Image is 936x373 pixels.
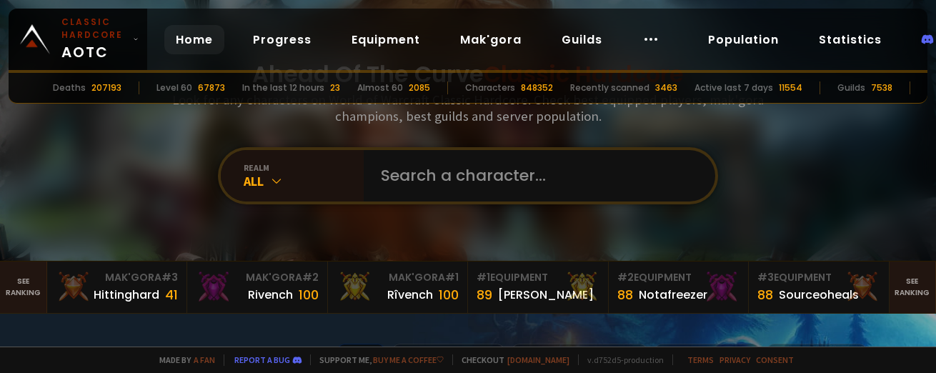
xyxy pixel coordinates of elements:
[244,162,364,173] div: realm
[871,81,892,94] div: 7538
[578,354,664,365] span: v. d752d5 - production
[61,16,127,41] small: Classic Hardcore
[166,91,770,124] h3: Look for any characters on World of Warcraft Classic Hardcore. Check best equipped players, mak'g...
[357,81,403,94] div: Almost 60
[655,81,677,94] div: 3463
[187,262,328,313] a: Mak'Gora#2Rivench100
[47,262,188,313] a: Mak'Gora#3Hittinghard41
[156,81,192,94] div: Level 60
[445,270,459,284] span: # 1
[61,16,127,63] span: AOTC
[477,270,599,285] div: Equipment
[617,270,740,285] div: Equipment
[242,81,324,94] div: In the last 12 hours
[196,270,319,285] div: Mak'Gora
[756,354,794,365] a: Consent
[570,81,649,94] div: Recently scanned
[299,285,319,304] div: 100
[837,81,865,94] div: Guilds
[165,285,178,304] div: 41
[697,25,790,54] a: Population
[609,262,750,313] a: #2Equipment88Notafreezer
[242,25,323,54] a: Progress
[373,354,444,365] a: Buy me a coffee
[779,286,859,304] div: Sourceoheals
[498,286,594,304] div: [PERSON_NAME]
[248,286,293,304] div: Rivench
[807,25,893,54] a: Statistics
[94,286,159,304] div: Hittinghard
[194,354,215,365] a: a fan
[53,81,86,94] div: Deaths
[161,270,178,284] span: # 3
[477,270,490,284] span: # 1
[749,262,890,313] a: #3Equipment88Sourceoheals
[452,354,569,365] span: Checkout
[521,81,553,94] div: 848352
[617,270,634,284] span: # 2
[310,354,444,365] span: Support me,
[337,270,459,285] div: Mak'Gora
[720,354,750,365] a: Privacy
[757,285,773,304] div: 88
[409,81,430,94] div: 2085
[639,286,707,304] div: Notafreezer
[91,81,121,94] div: 207193
[465,81,515,94] div: Characters
[550,25,614,54] a: Guilds
[477,285,492,304] div: 89
[56,270,179,285] div: Mak'Gora
[330,81,340,94] div: 23
[387,286,433,304] div: Rîvench
[234,354,290,365] a: Report a bug
[757,270,774,284] span: # 3
[507,354,569,365] a: [DOMAIN_NAME]
[468,262,609,313] a: #1Equipment89[PERSON_NAME]
[439,285,459,304] div: 100
[328,262,469,313] a: Mak'Gora#1Rîvench100
[302,270,319,284] span: # 2
[164,25,224,54] a: Home
[151,354,215,365] span: Made by
[244,173,364,189] div: All
[779,81,802,94] div: 11554
[449,25,533,54] a: Mak'gora
[198,81,225,94] div: 67873
[372,150,698,202] input: Search a character...
[694,81,773,94] div: Active last 7 days
[340,25,432,54] a: Equipment
[757,270,880,285] div: Equipment
[687,354,714,365] a: Terms
[9,9,147,70] a: Classic HardcoreAOTC
[617,285,633,304] div: 88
